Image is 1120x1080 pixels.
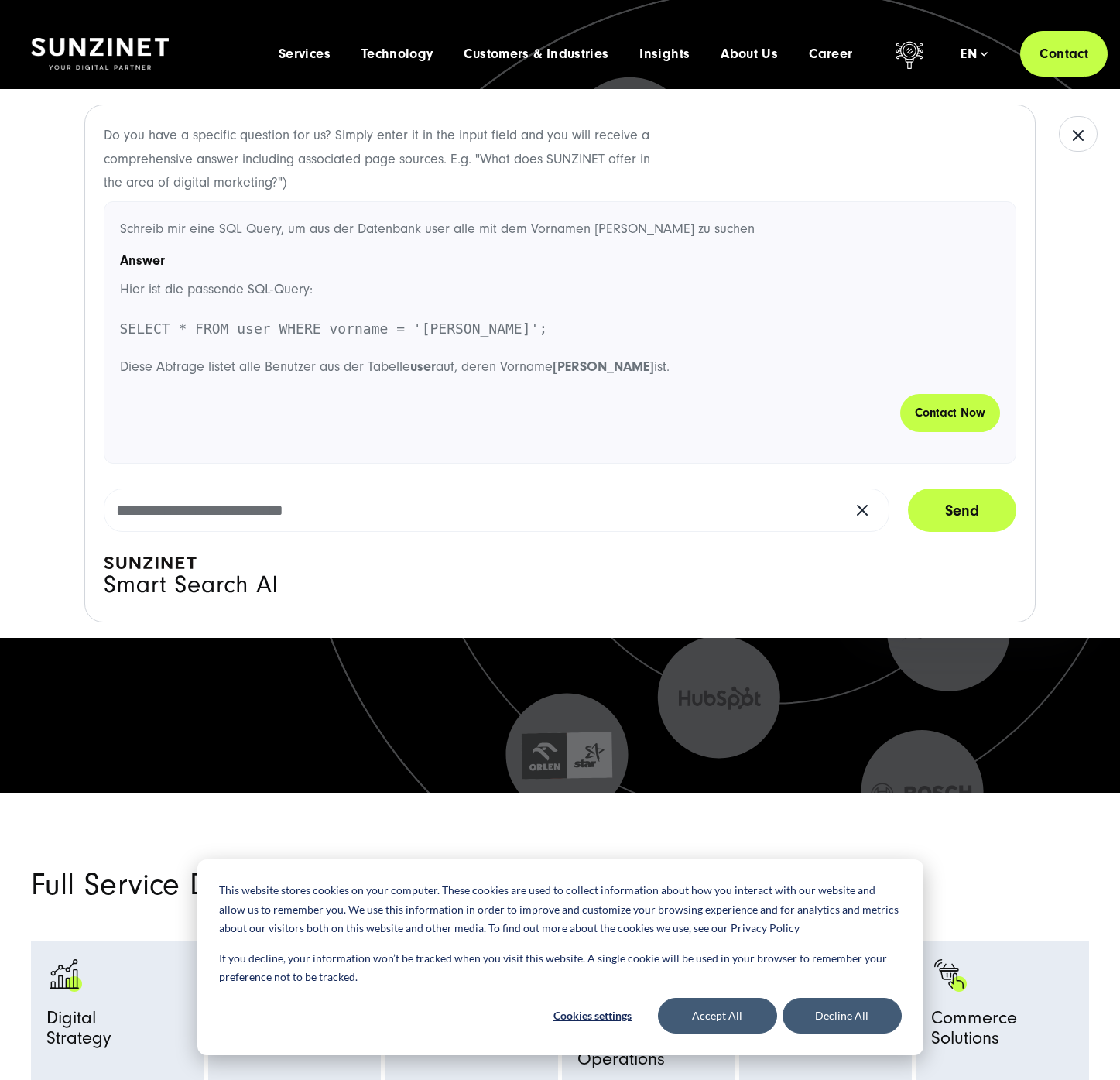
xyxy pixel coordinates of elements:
[361,46,433,62] a: Technology
[120,278,1001,302] p: Hier ist die passende SQL-Query:
[553,358,654,375] strong: [PERSON_NAME]
[120,218,1001,242] p: Schreib mir eine SQL Query, um aus der Datenbank user alle mit dem Vornamen [PERSON_NAME] zu suchen
[639,46,690,62] a: Insights
[658,998,777,1034] button: Accept All
[31,38,169,70] img: SUNZINET Full Service Digital Agentur
[783,998,902,1034] button: Decline All
[410,358,436,375] strong: user
[31,870,766,900] h2: Full Service Digital Agency: Our Services
[120,321,548,337] code: SELECT * FROM user WHERE vorname = '[PERSON_NAME]';
[219,949,902,987] p: If you decline, your information won’t be tracked when you visit this website. A single cookie wi...
[900,394,1000,432] a: Contact now
[279,46,331,62] a: Services
[197,859,923,1055] div: Cookie banner
[104,124,665,195] p: Do you have a specific question for us? Simply enter it in the input field and you will receive a...
[721,46,778,62] a: About Us
[1020,31,1108,77] a: Contact
[219,881,902,938] p: This website stores cookies on your computer. These cookies are used to collect information about...
[120,250,1001,272] h4: Answer
[961,46,988,62] div: en
[809,46,852,62] a: Career
[931,1008,1074,1056] span: Commerce Solutions
[533,998,652,1034] button: Cookies settings
[908,489,1016,532] button: Send
[464,46,608,62] a: Customers & Industries
[46,1008,111,1056] span: Digital Strategy
[120,355,1001,379] p: Diese Abfrage listet alle Benutzer aus der Tabelle auf, deren Vorname ist.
